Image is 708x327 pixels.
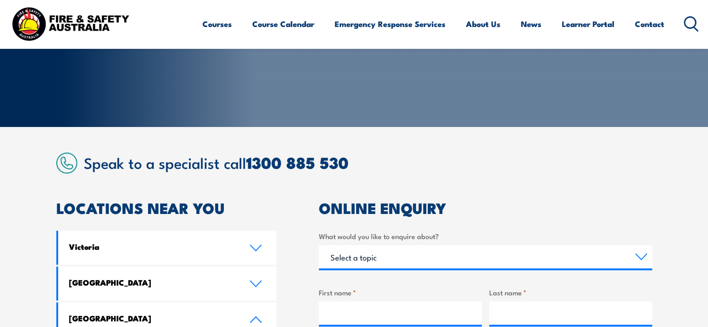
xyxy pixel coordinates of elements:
[319,201,652,214] h2: ONLINE ENQUIRY
[84,154,652,171] h2: Speak to a specialist call
[319,287,482,298] label: First name
[56,201,277,214] h2: LOCATIONS NEAR YOU
[58,231,277,265] a: Victoria
[58,267,277,300] a: [GEOGRAPHIC_DATA]
[202,12,232,36] a: Courses
[246,150,349,174] a: 1300 885 530
[635,12,664,36] a: Contact
[69,313,236,323] h4: [GEOGRAPHIC_DATA]
[521,12,541,36] a: News
[319,231,652,241] label: What would you like to enquire about?
[335,12,445,36] a: Emergency Response Services
[489,287,652,298] label: Last name
[69,277,236,287] h4: [GEOGRAPHIC_DATA]
[69,241,236,252] h4: Victoria
[466,12,500,36] a: About Us
[562,12,614,36] a: Learner Portal
[252,12,314,36] a: Course Calendar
